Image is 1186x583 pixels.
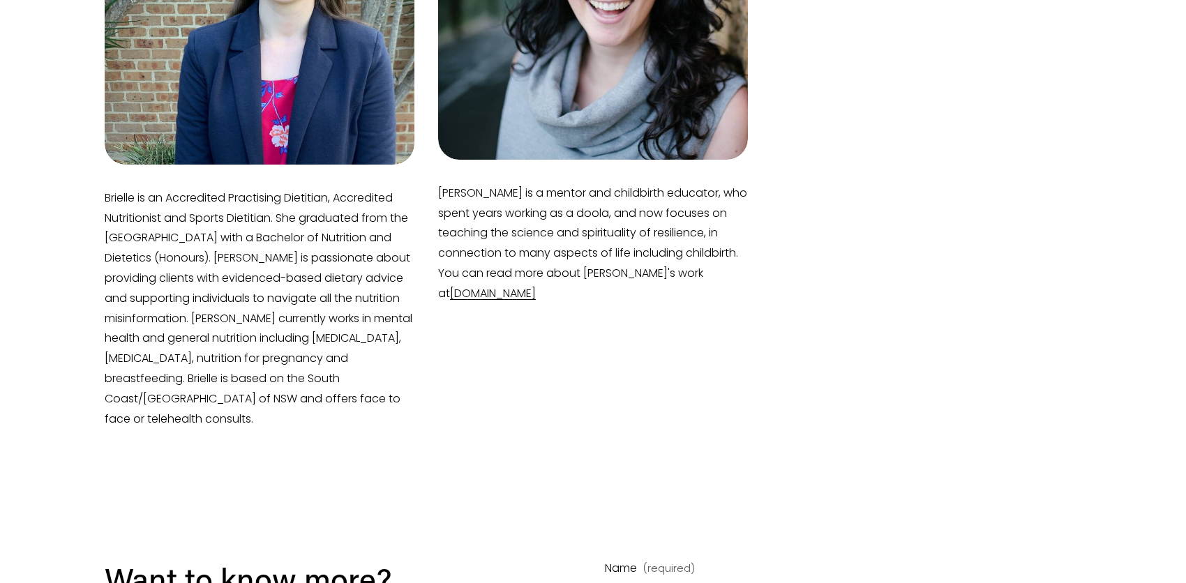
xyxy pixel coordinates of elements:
[105,188,414,430] p: Brielle is an Accredited Practising Dietitian, Accredited Nutritionist and Sports Dietitian. She ...
[438,183,748,304] p: [PERSON_NAME] is a mentor and childbirth educator, who spent years working as a doola, and now fo...
[605,559,637,579] span: Name
[450,285,536,301] a: [DOMAIN_NAME]
[643,563,695,573] span: (required)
